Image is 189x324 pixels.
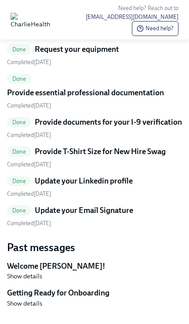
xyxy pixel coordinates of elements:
img: CharlieHealth [11,13,50,27]
a: DoneProvide T-Shirt Size for New Hire Swag Completed[DATE] [7,146,182,169]
span: Done [7,178,31,184]
span: Monday, August 4th 2025, 7:52 pm [7,59,51,65]
h5: Getting Ready for Onboarding [7,288,182,298]
span: Monday, August 4th 2025, 11:36 pm [7,161,51,168]
a: DoneRequest your equipment Completed[DATE] [7,44,182,66]
a: DoneProvide documents for your I-9 verification Completed[DATE] [7,117,182,139]
h5: Update your Email Signature [35,205,133,216]
h5: Update your Linkedin profile [35,176,133,186]
button: Show details [7,299,42,308]
a: DoneUpdate your Linkedin profile Completed[DATE] [7,176,182,198]
span: Monday, August 18th 2025, 8:00 pm [7,191,51,197]
h5: Welcome [PERSON_NAME]! [7,261,182,271]
h5: Provide T-Shirt Size for New Hire Swag [35,146,166,157]
a: DoneUpdate your Email Signature Completed[DATE] [7,205,182,227]
h3: Past messages [7,241,182,254]
h5: Provide documents for your I-9 verification [35,117,182,127]
button: Need help? [132,21,178,36]
span: Need help? Reach out to [86,5,178,20]
a: DoneProvide essential professional documentation Completed[DATE] [7,73,182,110]
h5: Provide essential professional documentation [7,87,164,98]
span: Done [7,148,31,155]
span: Monday, August 18th 2025, 9:57 am [7,220,51,227]
span: Done [7,76,31,82]
span: Monday, August 4th 2025, 11:18 pm [7,132,51,138]
span: Need help? [137,24,174,33]
span: Monday, August 4th 2025, 11:36 pm [7,102,51,109]
span: Done [7,46,31,53]
button: Show details [7,272,42,281]
span: Done [7,207,31,214]
h5: Request your equipment [35,44,119,54]
a: [EMAIL_ADDRESS][DOMAIN_NAME] [86,14,178,20]
span: Done [7,119,31,126]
